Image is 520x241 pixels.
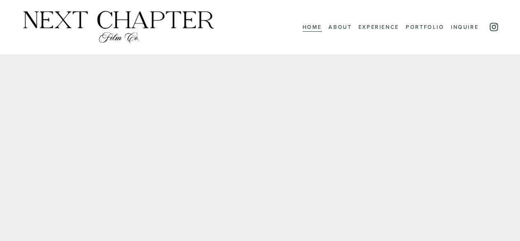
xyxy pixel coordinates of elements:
[303,22,322,33] a: Home
[358,22,399,33] a: Experience
[489,22,499,32] a: Instagram
[21,9,216,45] img: Next Chapter Film Co.
[328,22,351,33] a: About
[451,22,478,33] a: Inquire
[406,22,444,33] a: Portfolio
